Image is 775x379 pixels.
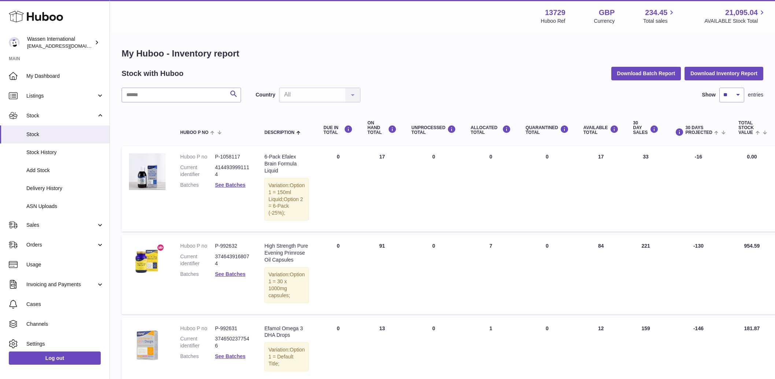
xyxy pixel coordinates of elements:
[738,121,754,135] span: Total stock value
[26,185,104,192] span: Delivery History
[702,91,716,98] label: Show
[744,243,760,249] span: 954.59
[546,154,549,160] span: 0
[180,353,215,360] dt: Batches
[26,321,104,328] span: Channels
[686,125,712,135] span: 30 DAYS PROJECTED
[526,125,569,135] div: QUARANTINED Total
[545,8,566,18] strong: 13729
[26,241,96,248] span: Orders
[576,146,626,232] td: 17
[748,91,763,98] span: entries
[27,43,108,49] span: [EMAIL_ADDRESS][DOMAIN_NAME]
[268,272,305,298] span: Option 1 = 30 x 1000mg capsules;
[26,92,96,99] span: Listings
[26,131,104,138] span: Stock
[323,125,353,135] div: DUE IN TOTAL
[316,235,360,314] td: 0
[666,235,731,314] td: -130
[541,18,566,25] div: Huboo Ref
[704,8,766,25] a: 21,095.04 AVAILABLE Stock Total
[367,121,397,135] div: ON HAND Total
[129,325,166,362] img: product image
[26,340,104,347] span: Settings
[180,271,215,278] dt: Batches
[704,18,766,25] span: AVAILABLE Stock Total
[215,271,245,277] a: See Batches
[546,243,549,249] span: 0
[129,153,166,190] img: product image
[215,153,250,160] dd: P-1058117
[626,146,666,232] td: 33
[180,153,215,160] dt: Huboo P no
[264,153,309,174] div: 6-Pack Efalex Brain Formula Liquid
[576,235,626,314] td: 84
[463,146,518,232] td: 0
[264,243,309,263] div: High Strength Pure Evening Primrose Oil Capsules
[27,36,93,50] div: Wassen International
[546,325,549,331] span: 0
[264,267,309,303] div: Variation:
[463,235,518,314] td: 7
[744,325,760,331] span: 181.87
[9,37,20,48] img: internationalsupplychain@wassen.com
[215,335,250,349] dd: 3746502377546
[180,253,215,267] dt: Current identifier
[180,335,215,349] dt: Current identifier
[316,146,360,232] td: 0
[264,130,294,135] span: Description
[583,125,619,135] div: AVAILABLE Total
[180,325,215,332] dt: Huboo P no
[180,130,208,135] span: Huboo P no
[268,196,303,216] span: Option 2 = 6-Pack (-25%);
[122,48,763,59] h1: My Huboo - Inventory report
[611,67,681,80] button: Download Batch Report
[215,325,250,332] dd: P-992631
[747,154,757,160] span: 0.00
[26,261,104,268] span: Usage
[256,91,275,98] label: Country
[268,182,305,202] span: Option 1 = 150ml Liquid;
[666,146,731,232] td: -16
[26,301,104,308] span: Cases
[26,222,96,229] span: Sales
[633,121,659,135] div: 30 DAY SALES
[26,112,96,119] span: Stock
[215,353,245,359] a: See Batches
[215,243,250,249] dd: P-992632
[26,149,104,156] span: Stock History
[643,18,676,25] span: Total sales
[215,182,245,188] a: See Batches
[180,164,215,178] dt: Current identifier
[215,253,250,267] dd: 3746439168074
[411,125,456,135] div: UNPROCESSED Total
[594,18,615,25] div: Currency
[26,203,104,210] span: ASN Uploads
[685,67,763,80] button: Download Inventory Report
[26,167,104,174] span: Add Stock
[215,164,250,178] dd: 4144939991114
[471,125,511,135] div: ALLOCATED Total
[725,8,758,18] span: 21,095.04
[404,235,463,314] td: 0
[643,8,676,25] a: 234.45 Total sales
[360,146,404,232] td: 17
[264,325,309,339] div: Efamol Omega 3 DHA Drops
[264,178,309,221] div: Variation:
[264,342,309,371] div: Variation:
[9,351,101,365] a: Log out
[645,8,667,18] span: 234.45
[180,243,215,249] dt: Huboo P no
[626,235,666,314] td: 221
[180,182,215,189] dt: Batches
[360,235,404,314] td: 91
[599,8,615,18] strong: GBP
[268,347,305,367] span: Option 1 = Default Title;
[129,243,166,279] img: product image
[26,281,96,288] span: Invoicing and Payments
[26,73,104,80] span: My Dashboard
[404,146,463,232] td: 0
[122,69,183,79] h2: Stock with Huboo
